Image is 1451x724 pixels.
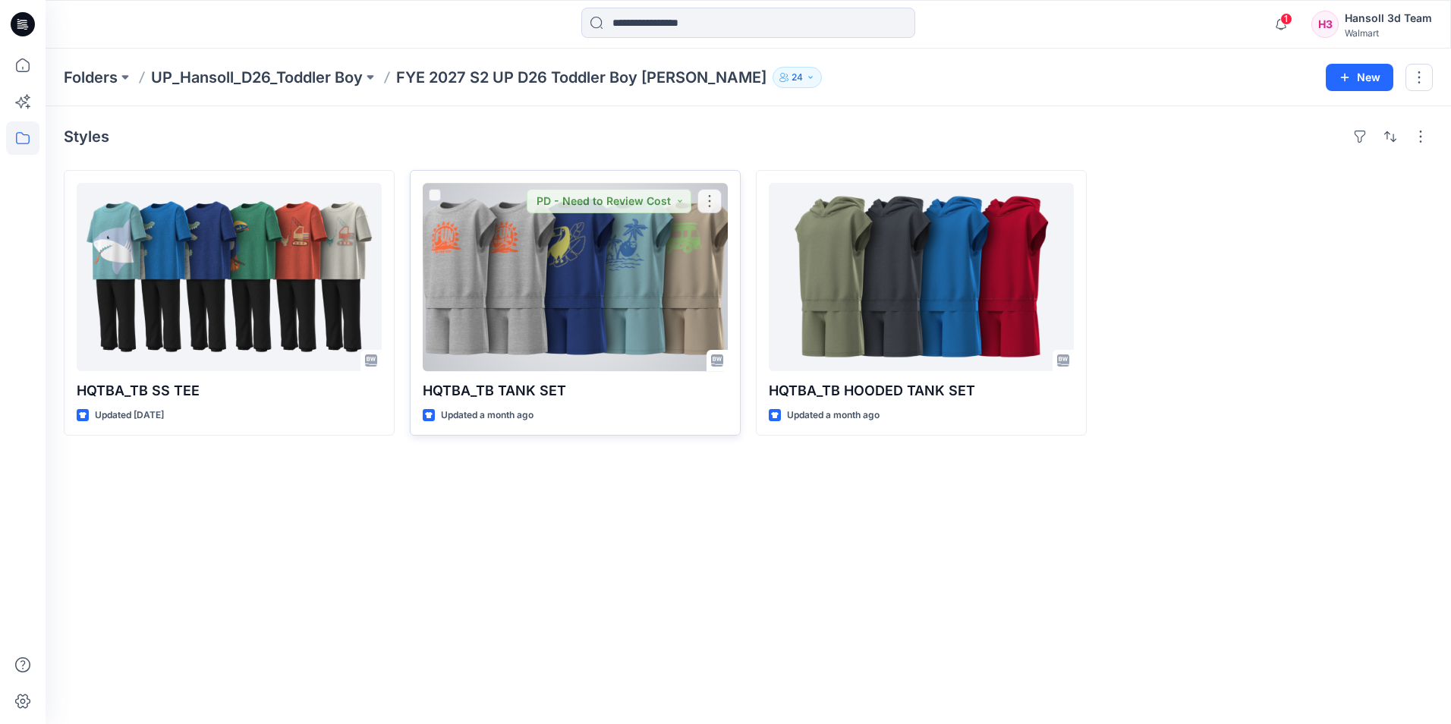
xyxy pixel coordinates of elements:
[1345,27,1432,39] div: Walmart
[423,183,728,371] a: HQTBA_TB TANK SET
[792,69,803,86] p: 24
[95,408,164,423] p: Updated [DATE]
[64,127,109,146] h4: Styles
[787,408,880,423] p: Updated a month ago
[1326,64,1393,91] button: New
[77,183,382,371] a: HQTBA_TB SS TEE
[423,380,728,401] p: HQTBA_TB TANK SET
[396,67,766,88] p: FYE 2027 S2 UP D26 Toddler Boy [PERSON_NAME]
[769,183,1074,371] a: HQTBA_TB HOODED TANK SET
[769,380,1074,401] p: HQTBA_TB HOODED TANK SET
[151,67,363,88] a: UP_Hansoll_D26_Toddler Boy
[441,408,534,423] p: Updated a month ago
[1345,9,1432,27] div: Hansoll 3d Team
[773,67,822,88] button: 24
[1280,13,1292,25] span: 1
[1311,11,1339,38] div: H3
[77,380,382,401] p: HQTBA_TB SS TEE
[64,67,118,88] a: Folders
